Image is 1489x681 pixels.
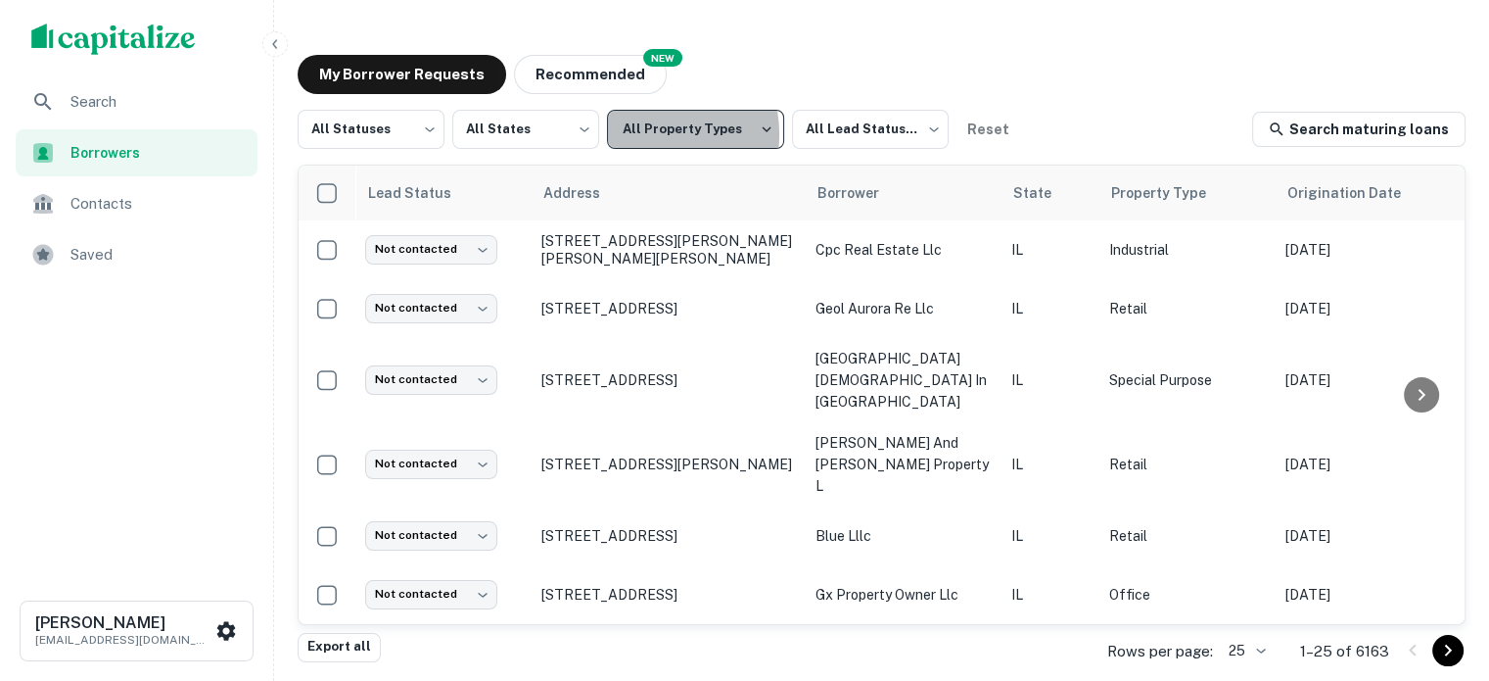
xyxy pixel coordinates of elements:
p: [GEOGRAPHIC_DATA][DEMOGRAPHIC_DATA] in [GEOGRAPHIC_DATA] [815,348,992,413]
span: Saved [70,243,246,267]
div: All Statuses [298,104,444,155]
p: [DATE] [1285,298,1452,319]
span: Address [543,181,626,205]
p: [DATE] [1285,584,1452,606]
h6: [PERSON_NAME] [35,615,211,631]
p: IL [1011,525,1090,547]
a: Borrowers [16,129,257,176]
p: cpc real estate llc [815,239,992,261]
p: [DATE] [1285,369,1452,391]
th: Address [532,166,806,220]
a: Search [16,78,257,125]
button: Reset [956,110,1019,149]
span: Borrower [817,181,905,205]
div: Not contacted [365,235,497,264]
span: Property Type [1111,181,1232,205]
p: IL [1011,584,1090,606]
div: All States [452,104,599,155]
p: [STREET_ADDRESS][PERSON_NAME][PERSON_NAME][PERSON_NAME] [541,232,796,268]
p: [EMAIL_ADDRESS][DOMAIN_NAME] [35,631,211,649]
p: [STREET_ADDRESS] [541,300,796,317]
a: Search maturing loans [1252,112,1466,147]
div: Not contacted [365,450,497,478]
p: IL [1011,369,1090,391]
div: Not contacted [365,580,497,608]
img: capitalize-logo.png [31,24,196,55]
p: geol aurora re llc [815,298,992,319]
a: Saved [16,231,257,278]
p: Retail [1109,525,1266,547]
p: gx property owner llc [815,584,992,606]
div: All Lead Statuses [792,104,949,155]
span: Contacts [70,192,246,216]
button: Go to next page [1432,635,1464,666]
div: Not contacted [365,365,497,394]
span: State [1013,181,1077,205]
button: Recommended [514,55,667,94]
p: [DATE] [1285,525,1452,547]
button: [PERSON_NAME][EMAIL_ADDRESS][DOMAIN_NAME] [20,601,254,661]
div: 25 [1221,637,1269,665]
th: Borrower [806,166,1001,220]
p: blue lllc [815,525,992,547]
p: Office [1109,584,1266,606]
p: [PERSON_NAME] and [PERSON_NAME] property l [815,432,992,497]
th: Origination Date [1276,166,1462,220]
p: [DATE] [1285,454,1452,475]
div: Not contacted [365,294,497,322]
p: [DATE] [1285,239,1452,261]
p: [STREET_ADDRESS] [541,527,796,545]
span: Origination Date [1287,181,1426,205]
th: Property Type [1099,166,1276,220]
p: Special Purpose [1109,369,1266,391]
p: [STREET_ADDRESS] [541,586,796,604]
p: IL [1011,298,1090,319]
span: Search [70,90,246,114]
a: Contacts [16,180,257,227]
p: [STREET_ADDRESS] [541,371,796,389]
div: Not contacted [365,521,497,550]
button: All Property Types [607,110,784,149]
p: [STREET_ADDRESS][PERSON_NAME] [541,456,796,473]
p: Industrial [1109,239,1266,261]
span: Borrowers [70,142,246,164]
iframe: Chat Widget [1391,524,1489,618]
div: NEW [643,49,682,67]
span: Lead Status [367,181,477,205]
button: Export all [298,633,381,662]
p: IL [1011,454,1090,475]
p: Rows per page: [1107,640,1213,663]
p: Retail [1109,454,1266,475]
p: Retail [1109,298,1266,319]
p: IL [1011,239,1090,261]
th: State [1001,166,1099,220]
th: Lead Status [355,166,532,220]
button: My Borrower Requests [298,55,506,94]
p: 1–25 of 6163 [1300,640,1389,663]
